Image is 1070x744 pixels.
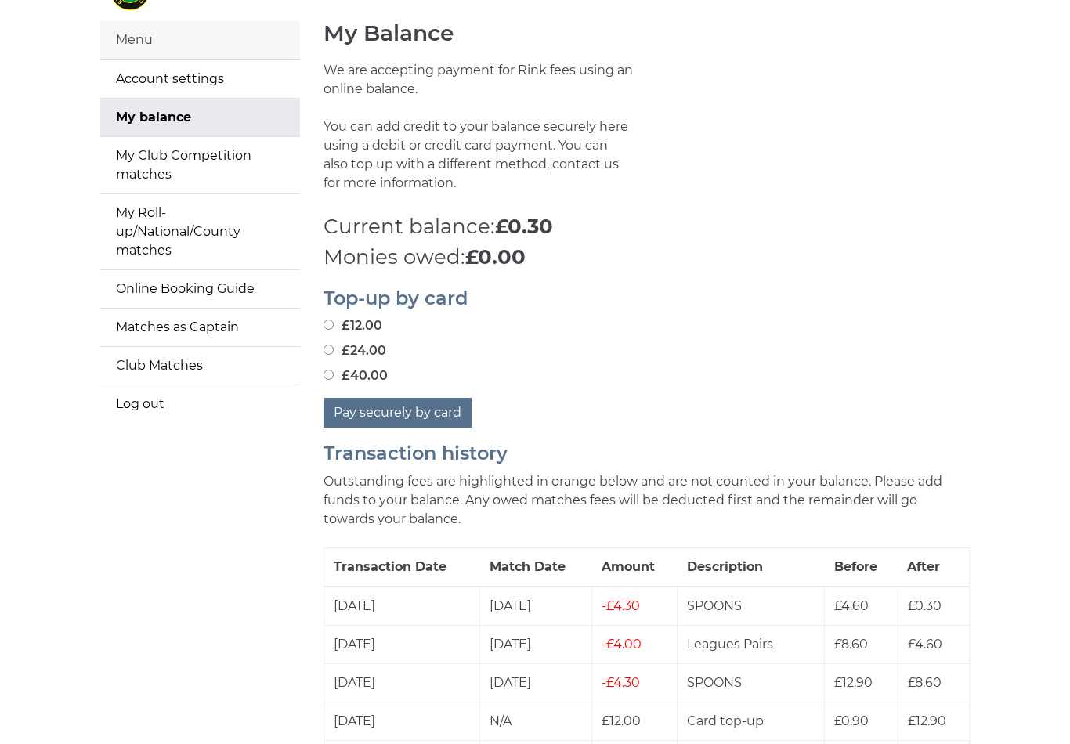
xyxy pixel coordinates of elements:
[834,676,873,691] span: £12.90
[324,702,480,741] td: [DATE]
[908,714,946,729] span: £12.90
[480,587,592,627] td: [DATE]
[908,599,942,614] span: £0.30
[324,399,472,428] button: Pay securely by card
[480,664,592,702] td: [DATE]
[602,714,641,729] span: £12.00
[324,664,480,702] td: [DATE]
[678,664,825,702] td: SPOONS
[100,195,300,270] a: My Roll-up/National/County matches
[602,676,640,691] span: £4.30
[908,637,942,652] span: £4.60
[324,243,970,273] p: Monies owed:
[480,548,592,587] th: Match Date
[324,22,970,46] h1: My Balance
[678,587,825,627] td: SPOONS
[324,587,480,627] td: [DATE]
[324,62,635,212] p: We are accepting payment for Rink fees using an online balance. You can add credit to your balanc...
[825,548,898,587] th: Before
[678,626,825,664] td: Leagues Pairs
[100,138,300,194] a: My Club Competition matches
[324,317,382,336] label: £12.00
[324,212,970,243] p: Current balance:
[465,245,526,270] strong: £0.00
[678,548,825,587] th: Description
[602,599,640,614] span: £4.30
[324,370,334,381] input: £40.00
[100,386,300,424] a: Log out
[602,637,642,652] span: £4.00
[678,702,825,741] td: Card top-up
[324,444,970,464] h2: Transaction history
[324,289,970,309] h2: Top-up by card
[100,61,300,99] a: Account settings
[100,99,300,137] a: My balance
[834,599,869,614] span: £4.60
[324,367,388,386] label: £40.00
[324,342,386,361] label: £24.00
[908,676,942,691] span: £8.60
[100,271,300,309] a: Online Booking Guide
[100,22,300,60] div: Menu
[495,215,553,240] strong: £0.30
[100,309,300,347] a: Matches as Captain
[480,702,592,741] td: N/A
[834,637,868,652] span: £8.60
[324,320,334,330] input: £12.00
[324,345,334,356] input: £24.00
[592,548,678,587] th: Amount
[834,714,869,729] span: £0.90
[324,548,480,587] th: Transaction Date
[324,473,970,529] p: Outstanding fees are highlighted in orange below and are not counted in your balance. Please add ...
[898,548,969,587] th: After
[100,348,300,385] a: Club Matches
[480,626,592,664] td: [DATE]
[324,626,480,664] td: [DATE]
